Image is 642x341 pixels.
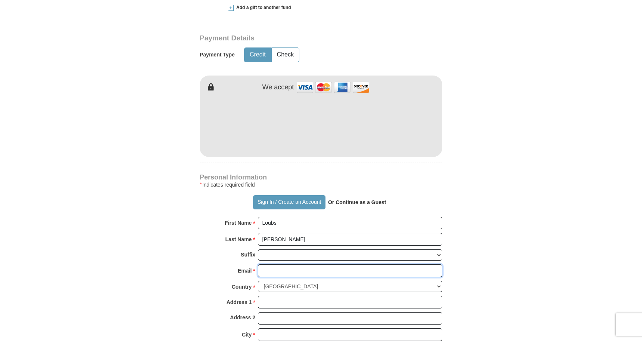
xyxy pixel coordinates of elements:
h3: Payment Details [200,34,390,43]
h4: Personal Information [200,174,442,180]
strong: Address 1 [227,297,252,307]
strong: Address 2 [230,312,255,323]
strong: City [242,329,252,340]
strong: Email [238,265,252,276]
span: Add a gift to another fund [234,4,291,11]
strong: Or Continue as a Guest [328,199,386,205]
strong: First Name [225,218,252,228]
strong: Country [232,282,252,292]
img: credit cards accepted [296,79,370,95]
h5: Payment Type [200,52,235,58]
button: Check [272,48,299,62]
button: Sign In / Create an Account [253,195,325,209]
button: Credit [244,48,271,62]
div: Indicates required field [200,180,442,189]
strong: Last Name [225,234,252,245]
strong: Suffix [241,249,255,260]
h4: We accept [262,83,294,92]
